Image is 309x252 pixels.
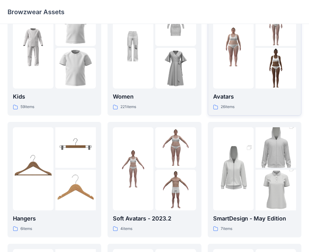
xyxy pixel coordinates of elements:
[20,104,34,110] p: 59 items
[55,48,96,89] img: folder 3
[55,5,96,46] img: folder 2
[221,104,235,110] p: 26 items
[113,148,153,189] img: folder 1
[113,27,153,67] img: folder 1
[55,170,96,210] img: folder 3
[213,138,254,199] img: folder 1
[108,122,201,238] a: folder 1folder 2folder 3Soft Avatars - 2023.24items
[13,92,96,101] p: Kids
[213,27,254,67] img: folder 1
[13,27,53,67] img: folder 1
[8,8,64,16] p: Browzwear Assets
[155,5,196,46] img: folder 2
[256,117,296,178] img: folder 2
[13,214,96,223] p: Hangers
[155,127,196,168] img: folder 2
[221,226,232,232] p: 7 items
[213,214,296,223] p: SmartDesign - May Edition
[256,5,296,46] img: folder 2
[113,92,196,101] p: Women
[120,226,132,232] p: 4 items
[113,214,196,223] p: Soft Avatars - 2023.2
[256,48,296,89] img: folder 3
[55,127,96,168] img: folder 2
[8,122,101,238] a: folder 1folder 2folder 3Hangers6items
[155,170,196,210] img: folder 3
[208,122,301,238] a: folder 1folder 2folder 3SmartDesign - May Edition7items
[13,148,53,189] img: folder 1
[213,92,296,101] p: Avatars
[120,104,136,110] p: 221 items
[20,226,32,232] p: 6 items
[155,48,196,89] img: folder 3
[256,160,296,221] img: folder 3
